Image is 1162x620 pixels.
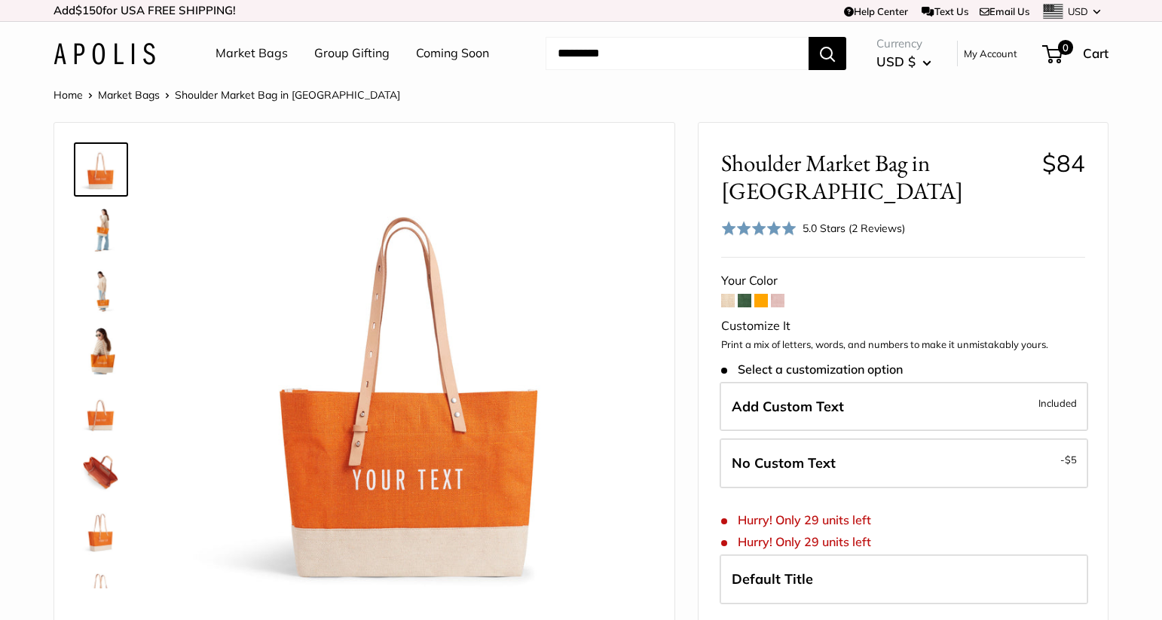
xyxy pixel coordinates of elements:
[1044,41,1108,66] a: 0 Cart
[74,142,128,197] a: Make it yours with custom, printed text.
[980,5,1029,17] a: Email Us
[74,263,128,317] a: Shoulder Market Bag in Citrus
[314,42,390,65] a: Group Gifting
[732,570,813,588] span: Default Title
[876,50,931,74] button: USD $
[964,44,1017,63] a: My Account
[809,37,846,70] button: Search
[77,507,125,555] img: Shoulder Market Bag in Citrus
[74,444,128,498] a: Easy to clean, spill proof inner liner
[1068,5,1088,17] span: USD
[75,3,102,17] span: $150
[721,270,1085,292] div: Your Color
[721,535,871,549] span: Hurry! Only 29 units left
[1060,450,1077,469] span: -
[876,53,916,69] span: USD $
[844,5,908,17] a: Help Center
[416,42,489,65] a: Coming Soon
[74,383,128,438] a: Enjoy the adjustable leather strap...
[732,398,844,415] span: Add Custom Text
[54,43,155,65] img: Apolis
[1042,148,1085,178] span: $84
[546,37,809,70] input: Search...
[216,42,288,65] a: Market Bags
[720,554,1088,604] label: Default Title
[721,149,1031,205] span: Shoulder Market Bag in [GEOGRAPHIC_DATA]
[175,88,400,102] span: Shoulder Market Bag in [GEOGRAPHIC_DATA]
[74,564,128,618] a: Shoulder Market Bag in Citrus
[876,33,931,54] span: Currency
[77,447,125,495] img: Easy to clean, spill proof inner liner
[720,382,1088,432] label: Add Custom Text
[1058,40,1073,55] span: 0
[732,454,836,472] span: No Custom Text
[77,266,125,314] img: Shoulder Market Bag in Citrus
[721,315,1085,337] div: Customize It
[721,337,1085,353] p: Print a mix of letters, words, and numbers to make it unmistakably yours.
[803,220,905,237] div: 5.0 Stars (2 Reviews)
[74,504,128,558] a: Shoulder Market Bag in Citrus
[77,386,125,435] img: Enjoy the adjustable leather strap...
[74,323,128,377] a: Shoulder Market Bag in Citrus
[77,206,125,254] img: Shoulder Market Bag in Citrus
[77,567,125,615] img: Shoulder Market Bag in Citrus
[1083,45,1108,61] span: Cart
[721,362,903,377] span: Select a customization option
[54,88,83,102] a: Home
[77,326,125,374] img: Shoulder Market Bag in Citrus
[721,513,871,527] span: Hurry! Only 29 units left
[77,145,125,194] img: Make it yours with custom, printed text.
[1038,394,1077,412] span: Included
[721,217,905,239] div: 5.0 Stars (2 Reviews)
[74,203,128,257] a: Shoulder Market Bag in Citrus
[98,88,160,102] a: Market Bags
[922,5,968,17] a: Text Us
[720,438,1088,488] label: Leave Blank
[54,85,400,105] nav: Breadcrumb
[1065,454,1077,466] span: $5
